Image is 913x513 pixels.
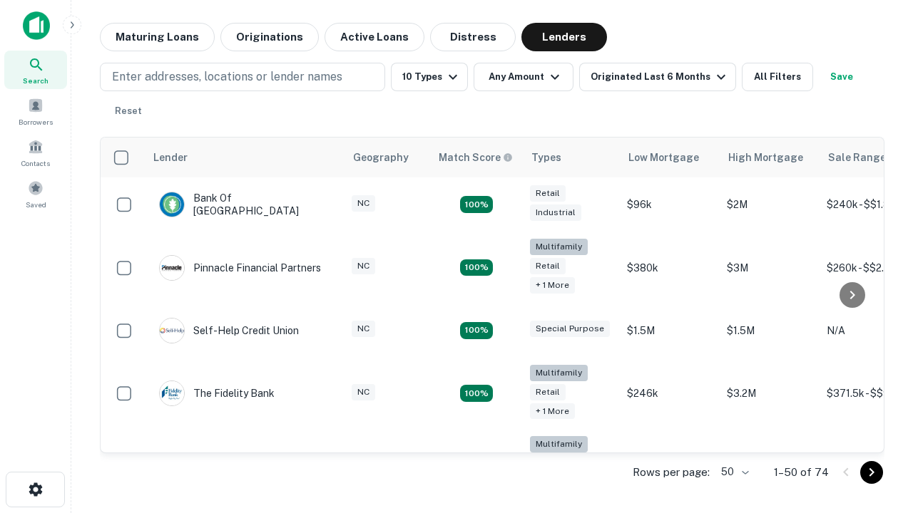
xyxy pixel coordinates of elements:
a: Contacts [4,133,67,172]
div: NC [352,195,375,212]
td: $9.2M [720,429,820,501]
button: Lenders [521,23,607,51]
td: $380k [620,232,720,304]
td: $3M [720,232,820,304]
td: $246.5k [620,429,720,501]
div: Sale Range [828,149,886,166]
div: Industrial [530,204,581,221]
button: Active Loans [325,23,424,51]
button: Go to next page [860,461,883,484]
div: Multifamily [530,365,588,381]
div: 50 [715,462,751,482]
th: Capitalize uses an advanced AI algorithm to match your search with the best lender. The match sco... [430,138,523,177]
div: NC [352,321,375,337]
div: Matching Properties: 16, hasApolloMatch: undefined [460,196,493,213]
div: Capitalize uses an advanced AI algorithm to match your search with the best lender. The match sco... [439,150,513,165]
div: + 1 more [530,403,575,420]
th: Lender [145,138,345,177]
img: picture [160,192,184,217]
a: Saved [4,175,67,213]
div: Originated Last 6 Months [591,68,730,85]
div: NC [352,258,375,274]
div: Retail [530,185,566,202]
span: Saved [26,199,46,210]
div: Retail [530,258,566,274]
span: Search [23,75,49,86]
div: Types [531,149,561,166]
p: Enter addresses, locations or lender names [112,68,342,85]
h6: Match Score [439,150,510,165]
img: picture [160,256,184,280]
div: Matching Properties: 10, hasApolloMatch: undefined [460,385,493,402]
button: 10 Types [391,63,468,91]
div: Atlantic Union Bank [159,452,285,478]
button: Originated Last 6 Months [579,63,736,91]
img: picture [160,381,184,405]
div: Multifamily [530,239,588,255]
button: Reset [106,97,151,125]
div: Self-help Credit Union [159,318,299,343]
div: High Mortgage [728,149,803,166]
div: Retail [530,384,566,400]
div: + 1 more [530,277,575,294]
div: Lender [153,149,188,166]
div: Low Mortgage [628,149,699,166]
th: Geography [345,138,430,177]
button: Originations [220,23,319,51]
img: capitalize-icon.png [23,11,50,40]
button: Distress [430,23,516,51]
td: $96k [620,177,720,232]
td: $1.5M [720,304,820,358]
a: Borrowers [4,92,67,130]
button: Save your search to get updates of matches that match your search criteria. [819,63,864,91]
td: $246k [620,358,720,430]
a: Search [4,51,67,89]
button: Any Amount [474,63,573,91]
td: $2M [720,177,820,232]
img: picture [160,318,184,343]
p: Rows per page: [633,464,710,481]
div: Matching Properties: 17, hasApolloMatch: undefined [460,259,493,276]
span: Borrowers [19,116,53,128]
button: Maturing Loans [100,23,215,51]
p: 1–50 of 74 [774,464,829,481]
div: Pinnacle Financial Partners [159,255,321,281]
span: Contacts [21,157,50,169]
div: Bank Of [GEOGRAPHIC_DATA] [159,192,330,217]
button: Enter addresses, locations or lender names [100,63,385,91]
td: $1.5M [620,304,720,358]
div: Special Purpose [530,321,610,337]
th: High Mortgage [720,138,820,177]
div: Geography [353,149,409,166]
th: Types [523,138,620,177]
div: Matching Properties: 11, hasApolloMatch: undefined [460,322,493,339]
td: $3.2M [720,358,820,430]
div: The Fidelity Bank [159,380,275,406]
div: Multifamily [530,436,588,452]
iframe: Chat Widget [842,353,913,422]
button: All Filters [742,63,813,91]
div: NC [352,384,375,400]
th: Low Mortgage [620,138,720,177]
